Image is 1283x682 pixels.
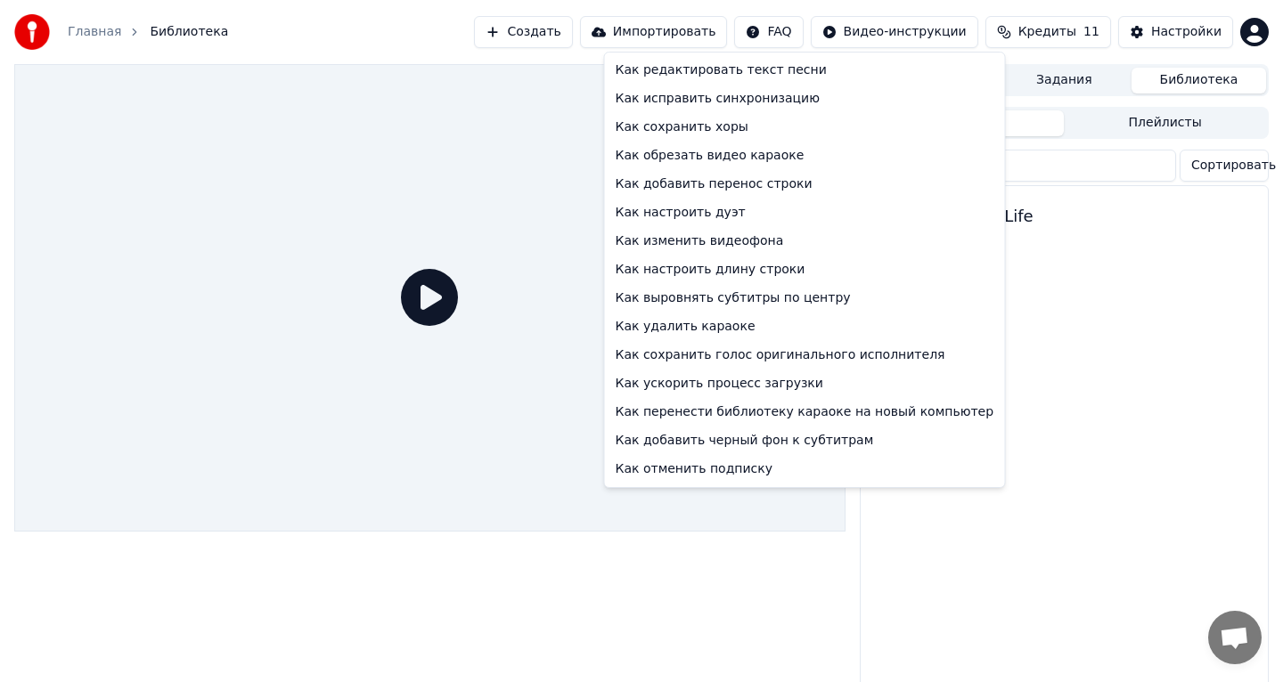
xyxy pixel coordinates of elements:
[609,398,1001,426] div: Как перенести библиотеку караоке на новый компьютер
[609,341,1001,369] div: Как сохранить голос оригинального исполнителя
[609,142,1001,170] div: Как обрезать видео караоке
[609,170,1001,199] div: Как добавить перенос строки
[609,113,1001,142] div: Как сохранить хоры
[609,85,1001,113] div: Как исправить синхронизацию
[609,455,1001,483] div: Как отменить подписку
[609,369,1001,398] div: Как ускорить процесс загрузки
[609,56,1001,85] div: Как редактировать текст песни
[609,227,1001,256] div: Как изменить видеофона
[609,256,1001,284] div: Как настроить длину строки
[609,284,1001,313] div: Как выровнять субтитры по центру
[609,313,1001,341] div: Как удалить караоке
[609,199,1001,227] div: Как настроить дуэт
[609,426,1001,455] div: Как добавить черный фон к субтитрам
